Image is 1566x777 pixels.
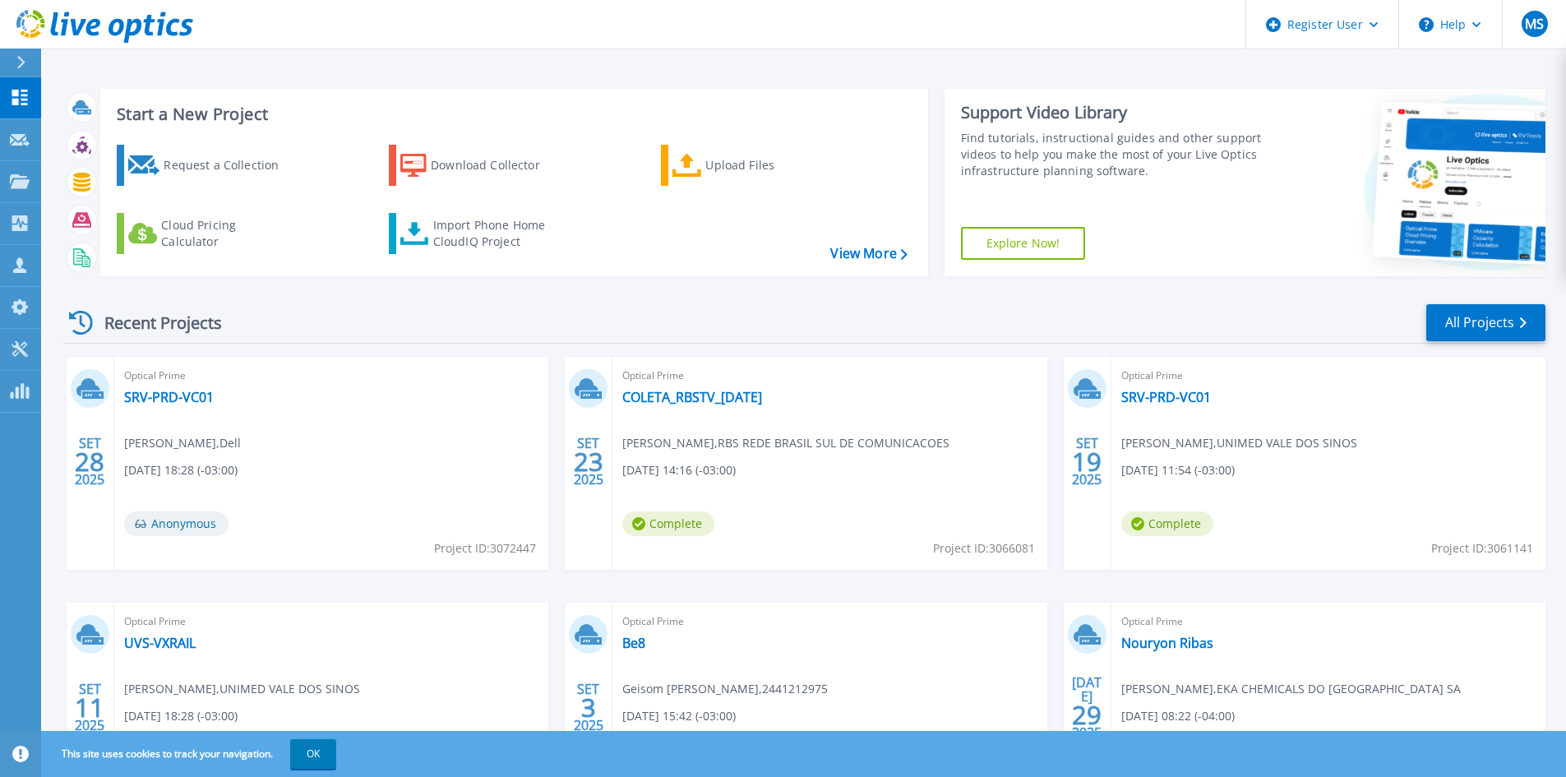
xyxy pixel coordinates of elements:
a: Be8 [622,635,645,651]
div: Import Phone Home CloudIQ Project [433,217,561,250]
span: [DATE] 08:22 (-04:00) [1121,707,1235,725]
span: 11 [75,701,104,715]
div: SET 2025 [573,678,604,738]
div: SET 2025 [74,678,105,738]
a: SRV-PRD-VC01 [1121,389,1211,405]
span: Geisom [PERSON_NAME] , 2441212975 [622,680,828,698]
button: OK [290,739,336,769]
span: Project ID: 3072447 [434,539,536,557]
div: [DATE] 2025 [1071,678,1102,738]
a: SRV-PRD-VC01 [124,389,214,405]
span: Anonymous [124,511,229,536]
div: Upload Files [705,149,837,182]
span: MS [1525,17,1544,30]
span: Optical Prime [622,613,1037,631]
span: 19 [1072,455,1102,469]
a: Download Collector [389,145,572,186]
div: Request a Collection [164,149,295,182]
a: Upload Files [661,145,844,186]
span: [PERSON_NAME] , UNIMED VALE DOS SINOS [124,680,360,698]
div: Recent Projects [63,303,244,343]
div: Find tutorials, instructional guides and other support videos to help you make the most of your L... [961,130,1268,179]
span: 29 [1072,708,1102,722]
span: [DATE] 15:42 (-03:00) [622,707,736,725]
span: This site uses cookies to track your navigation. [45,739,336,769]
span: Optical Prime [1121,367,1536,385]
h3: Start a New Project [117,105,907,123]
span: Complete [1121,511,1213,536]
a: UVS-VXRAIL [124,635,196,651]
span: Optical Prime [622,367,1037,385]
a: Explore Now! [961,227,1086,260]
span: Complete [622,511,714,536]
a: Request a Collection [117,145,300,186]
a: COLETA_RBSTV_[DATE] [622,389,762,405]
a: Cloud Pricing Calculator [117,213,300,254]
span: [PERSON_NAME] , RBS REDE BRASIL SUL DE COMUNICACOES [622,434,949,452]
div: Support Video Library [961,102,1268,123]
span: [PERSON_NAME] , EKA CHEMICALS DO [GEOGRAPHIC_DATA] SA [1121,680,1461,698]
a: View More [830,246,907,261]
span: 3 [581,701,596,715]
span: Project ID: 3066081 [933,539,1035,557]
span: [DATE] 18:28 (-03:00) [124,461,238,479]
div: SET 2025 [573,432,604,492]
div: SET 2025 [1071,432,1102,492]
a: All Projects [1426,304,1545,341]
span: Optical Prime [1121,613,1536,631]
span: [PERSON_NAME] , UNIMED VALE DOS SINOS [1121,434,1357,452]
span: 23 [574,455,603,469]
span: 28 [75,455,104,469]
span: [PERSON_NAME] , Dell [124,434,241,452]
span: [DATE] 18:28 (-03:00) [124,707,238,725]
div: Cloud Pricing Calculator [161,217,293,250]
a: Nouryon Ribas [1121,635,1213,651]
span: Optical Prime [124,367,538,385]
span: Optical Prime [124,613,538,631]
span: Project ID: 3061141 [1431,539,1533,557]
span: [DATE] 14:16 (-03:00) [622,461,736,479]
div: Download Collector [431,149,562,182]
div: SET 2025 [74,432,105,492]
span: [DATE] 11:54 (-03:00) [1121,461,1235,479]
